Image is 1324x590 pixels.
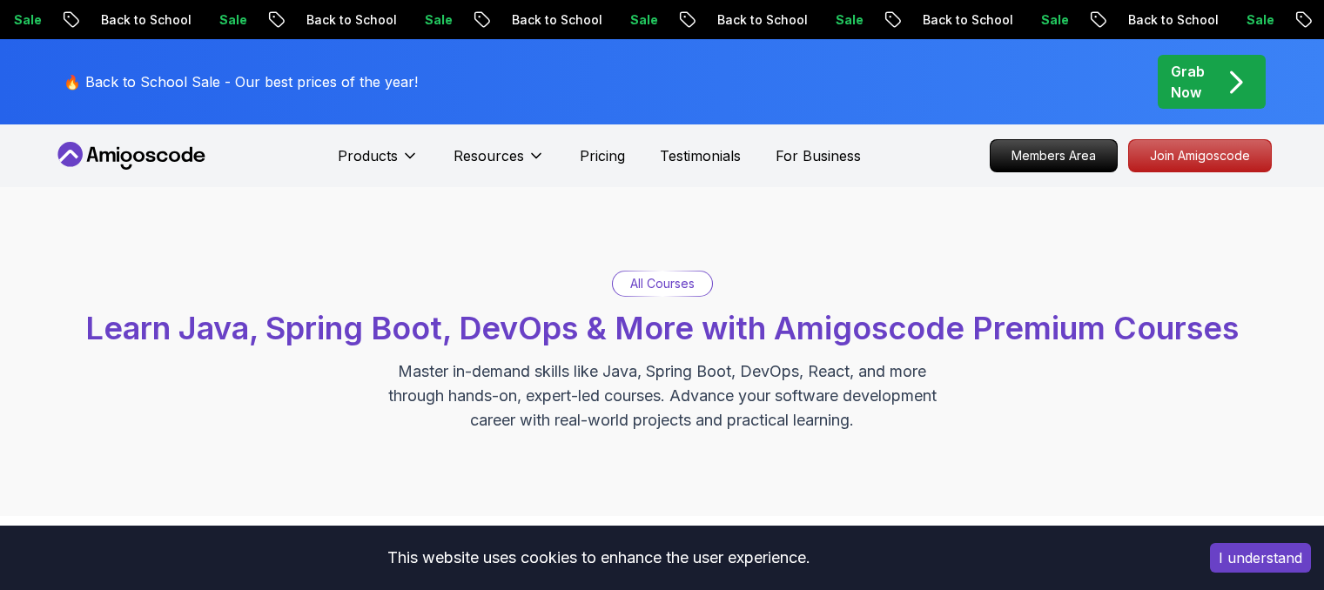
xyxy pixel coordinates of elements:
[1210,543,1311,573] button: Accept cookies
[85,309,1239,347] span: Learn Java, Spring Boot, DevOps & More with Amigoscode Premium Courses
[411,11,467,29] p: Sale
[454,145,524,166] p: Resources
[1114,11,1233,29] p: Back to School
[630,275,695,292] p: All Courses
[13,539,1184,577] div: This website uses cookies to enhance the user experience.
[1233,11,1288,29] p: Sale
[292,11,411,29] p: Back to School
[1128,139,1272,172] a: Join Amigoscode
[370,359,955,432] p: Master in-demand skills like Java, Spring Boot, DevOps, React, and more through hands-on, expert-...
[616,11,672,29] p: Sale
[1171,61,1205,103] p: Grab Now
[580,145,625,166] a: Pricing
[87,11,205,29] p: Back to School
[1129,140,1271,171] p: Join Amigoscode
[338,145,398,166] p: Products
[822,11,877,29] p: Sale
[660,145,741,166] a: Testimonials
[338,145,419,180] button: Products
[498,11,616,29] p: Back to School
[776,145,861,166] a: For Business
[205,11,261,29] p: Sale
[1027,11,1083,29] p: Sale
[703,11,822,29] p: Back to School
[64,71,418,92] p: 🔥 Back to School Sale - Our best prices of the year!
[990,139,1118,172] a: Members Area
[991,140,1117,171] p: Members Area
[454,145,545,180] button: Resources
[909,11,1027,29] p: Back to School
